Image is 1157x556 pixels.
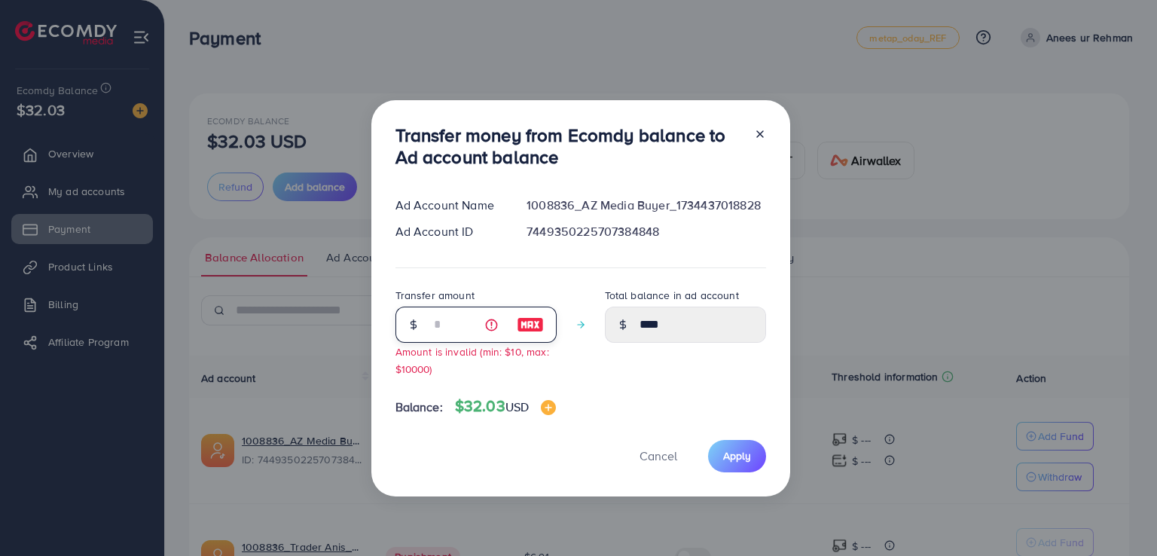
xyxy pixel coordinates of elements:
[514,197,777,214] div: 1008836_AZ Media Buyer_1734437018828
[383,197,515,214] div: Ad Account Name
[395,344,549,376] small: Amount is invalid (min: $10, max: $10000)
[1093,488,1146,545] iframe: Chat
[395,288,475,303] label: Transfer amount
[517,316,544,334] img: image
[621,440,696,472] button: Cancel
[640,448,677,464] span: Cancel
[605,288,739,303] label: Total balance in ad account
[723,448,751,463] span: Apply
[395,124,742,168] h3: Transfer money from Ecomdy balance to Ad account balance
[505,399,529,415] span: USD
[514,223,777,240] div: 7449350225707384848
[383,223,515,240] div: Ad Account ID
[708,440,766,472] button: Apply
[395,399,443,416] span: Balance:
[541,400,556,415] img: image
[455,397,556,416] h4: $32.03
